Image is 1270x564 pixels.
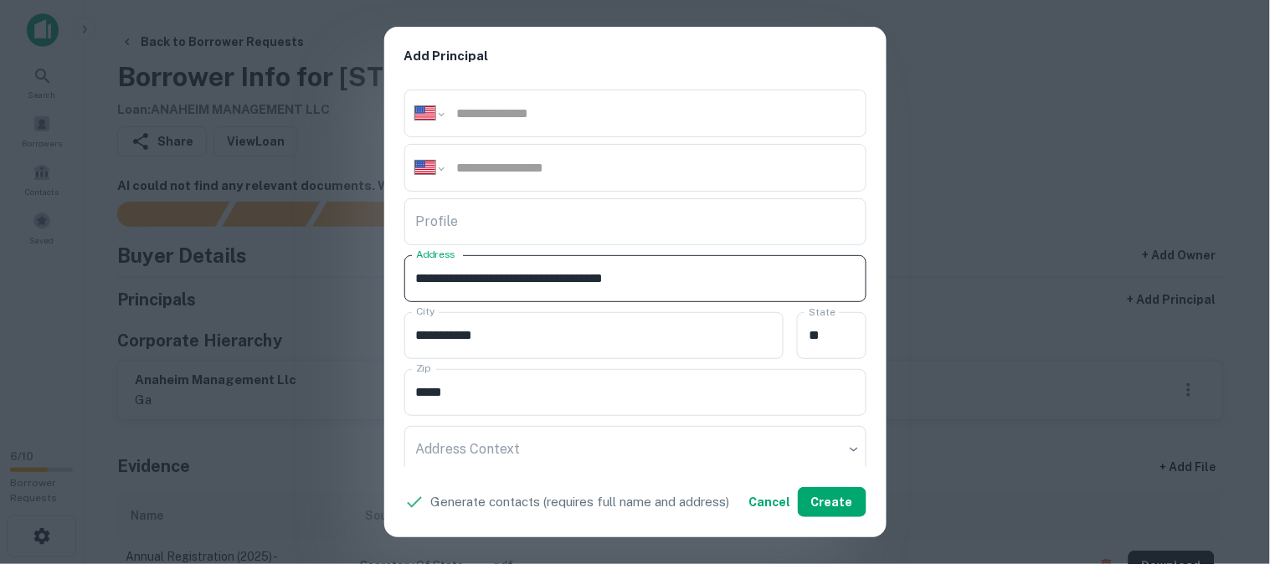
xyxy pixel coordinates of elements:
[404,426,866,473] div: ​
[809,305,836,319] label: State
[798,487,866,517] button: Create
[416,361,431,376] label: Zip
[431,492,730,512] p: Generate contacts (requires full name and address)
[416,305,435,319] label: City
[416,248,455,262] label: Address
[743,487,798,517] button: Cancel
[384,27,887,86] h2: Add Principal
[1186,430,1270,510] iframe: Chat Widget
